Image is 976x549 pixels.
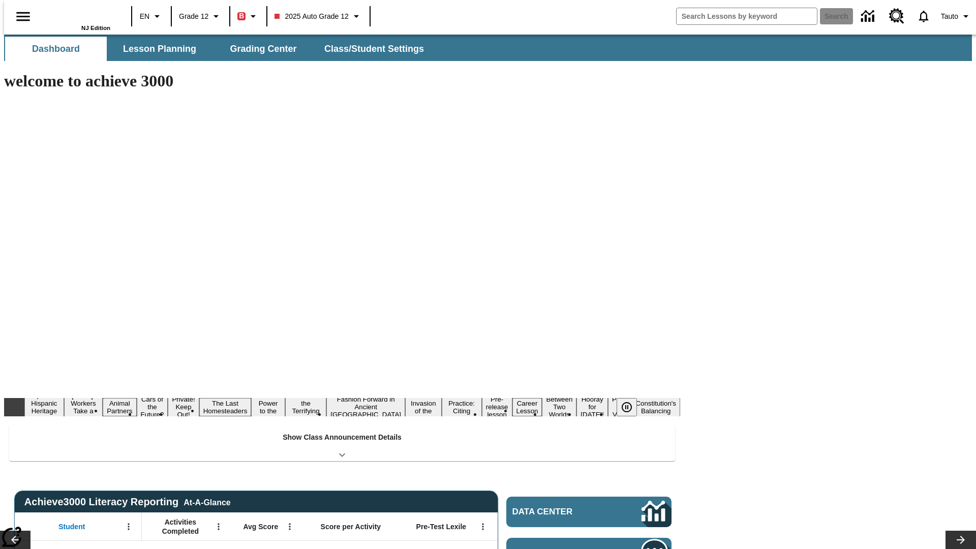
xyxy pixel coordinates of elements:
p: Show Class Announcement Details [283,432,402,443]
button: Lesson carousel, Next [945,531,976,549]
span: 2025 Auto Grade 12 [274,11,348,22]
button: Boost Class color is red. Change class color [233,7,263,25]
span: Pre-Test Lexile [416,522,467,531]
button: Slide 5 Private! Keep Out! [168,394,199,420]
button: Profile/Settings [937,7,976,25]
button: Open Menu [121,519,136,534]
div: Home [44,4,110,31]
button: Class/Student Settings [316,37,432,61]
input: search field [677,8,817,24]
span: Student [58,522,85,531]
button: Open Menu [282,519,297,534]
span: Grade 12 [179,11,208,22]
span: Grading Center [230,43,296,55]
div: SubNavbar [4,37,433,61]
span: EN [140,11,149,22]
div: Pause [617,398,647,416]
span: NJ Edition [81,25,110,31]
button: Dashboard [5,37,107,61]
button: Slide 8 Attack of the Terrifying Tomatoes [285,390,326,424]
button: Class: 2025 Auto Grade 12, Select your class [270,7,366,25]
button: Slide 10 The Invasion of the Free CD [405,390,441,424]
span: Lesson Planning [123,43,196,55]
a: Data Center [855,3,883,30]
span: Achieve3000 Literacy Reporting [24,496,231,508]
span: Tauto [941,11,958,22]
button: Open Menu [475,519,491,534]
button: Slide 4 Cars of the Future? [137,394,168,420]
span: Class/Student Settings [324,43,424,55]
button: Open side menu [8,2,38,32]
button: Slide 3 Animal Partners [103,398,136,416]
button: Slide 9 Fashion Forward in Ancient Rome [326,394,405,420]
div: At-A-Glance [184,496,230,507]
span: B [239,10,244,22]
button: Slide 2 Labor Day: Workers Take a Stand [64,390,103,424]
span: Activities Completed [147,517,214,536]
button: Slide 12 Pre-release lesson [482,394,512,420]
button: Lesson Planning [109,37,210,61]
a: Resource Center, Will open in new tab [883,3,910,30]
div: Show Class Announcement Details [9,426,675,461]
button: Slide 14 Between Two Worlds [542,394,576,420]
button: Grading Center [212,37,314,61]
span: Data Center [512,507,607,517]
a: Data Center [506,497,672,527]
span: Dashboard [32,43,80,55]
button: Slide 6 The Last Homesteaders [199,398,252,416]
div: SubNavbar [4,35,972,61]
span: Avg Score [243,522,278,531]
button: Slide 1 ¡Viva Hispanic Heritage Month! [24,390,64,424]
button: Pause [617,398,637,416]
button: Open Menu [211,519,226,534]
a: Home [44,5,110,25]
button: Slide 16 Point of View [608,394,631,420]
button: Slide 17 The Constitution's Balancing Act [631,390,680,424]
a: Notifications [910,3,937,29]
h1: welcome to achieve 3000 [4,72,680,90]
button: Grade: Grade 12, Select a grade [175,7,226,25]
button: Slide 11 Mixed Practice: Citing Evidence [442,390,482,424]
button: Slide 13 Career Lesson [512,398,542,416]
button: Slide 15 Hooray for Constitution Day! [576,394,608,420]
span: Score per Activity [321,522,381,531]
button: Language: EN, Select a language [135,7,168,25]
button: Slide 7 Solar Power to the People [251,390,285,424]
